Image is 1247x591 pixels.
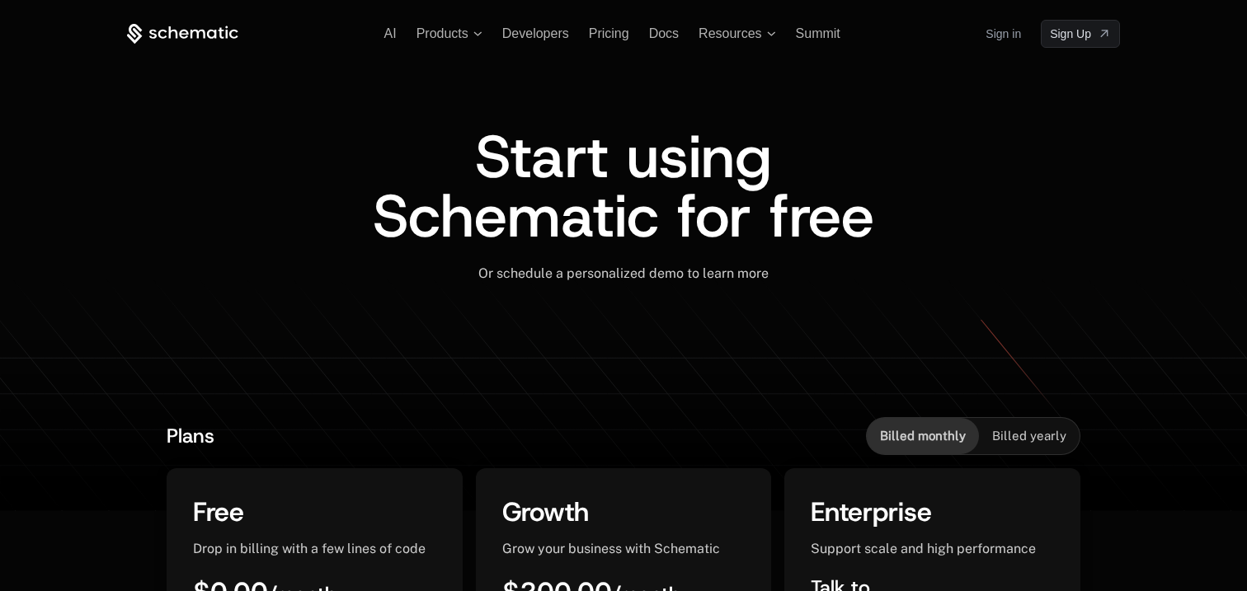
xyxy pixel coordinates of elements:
[373,117,874,256] span: Start using Schematic for free
[416,26,468,41] span: Products
[811,541,1036,556] span: Support scale and high performance
[699,26,761,41] span: Resources
[502,26,569,40] a: Developers
[502,495,589,529] span: Growth
[796,26,840,40] a: Summit
[384,26,397,40] a: AI
[880,428,966,444] span: Billed monthly
[193,495,244,529] span: Free
[1041,20,1120,48] a: [object Object]
[811,495,932,529] span: Enterprise
[992,428,1066,444] span: Billed yearly
[986,21,1021,47] a: Sign in
[589,26,629,40] a: Pricing
[478,265,769,281] span: Or schedule a personalized demo to learn more
[193,541,426,556] span: Drop in billing with a few lines of code
[167,423,214,449] span: Plans
[502,541,720,556] span: Grow your business with Schematic
[649,26,679,40] a: Docs
[1050,26,1091,42] span: Sign Up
